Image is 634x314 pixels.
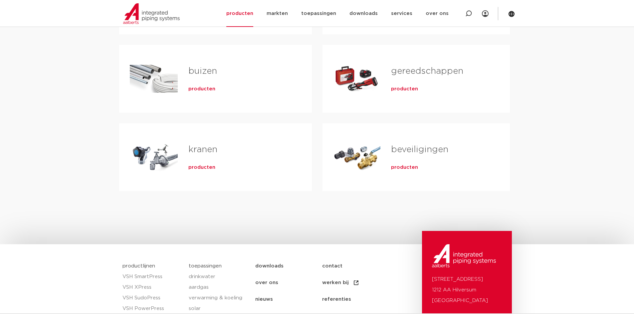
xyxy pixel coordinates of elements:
[122,263,155,268] a: productlijnen
[322,258,389,274] a: contact
[122,282,182,293] a: VSH XPress
[188,86,215,92] a: producten
[189,303,249,314] a: solar
[322,291,389,308] a: referenties
[391,67,463,75] a: gereedschappen
[391,164,418,171] a: producten
[255,291,322,308] a: nieuws
[189,282,249,293] a: aardgas
[255,274,322,291] a: over ons
[122,271,182,282] a: VSH SmartPress
[391,86,418,92] a: producten
[322,274,389,291] a: werken bij
[391,145,448,154] a: beveiligingen
[122,303,182,314] a: VSH PowerPress
[255,258,322,274] a: downloads
[188,164,215,171] a: producten
[188,145,217,154] a: kranen
[189,263,222,268] a: toepassingen
[122,293,182,303] a: VSH SudoPress
[188,67,217,75] a: buizen
[189,271,249,282] a: drinkwater
[189,293,249,303] a: verwarming & koeling
[432,274,502,306] p: [STREET_ADDRESS] 1212 AA Hilversum [GEOGRAPHIC_DATA]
